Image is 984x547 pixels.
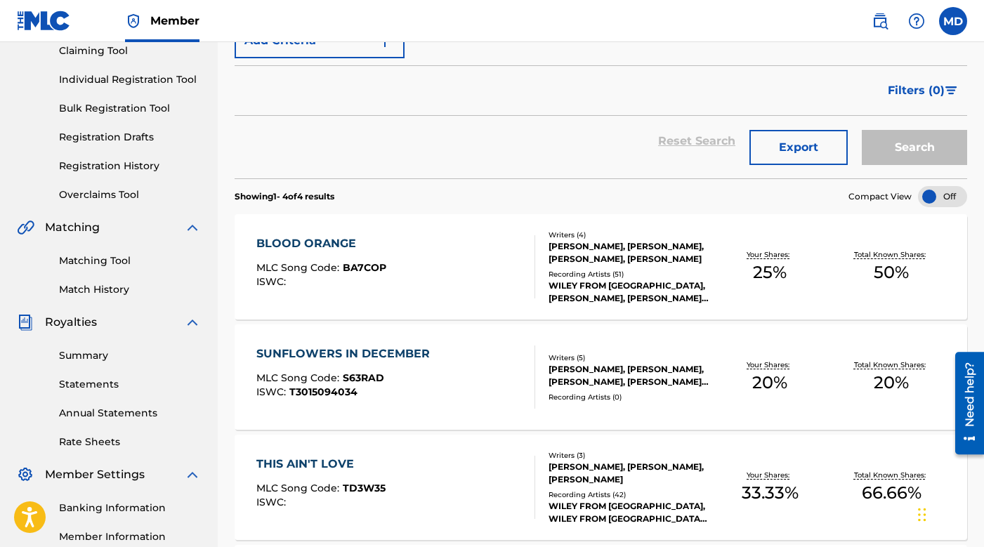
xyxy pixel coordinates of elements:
[343,482,386,494] span: TD3W35
[549,461,709,486] div: [PERSON_NAME], [PERSON_NAME], [PERSON_NAME]
[59,130,201,145] a: Registration Drafts
[256,456,386,473] div: THIS AIN'T LOVE
[549,269,709,279] div: Recording Artists ( 51 )
[747,249,793,260] p: Your Shares:
[150,13,199,29] span: Member
[256,496,289,508] span: ISWC :
[945,86,957,95] img: filter
[343,371,384,384] span: S63RAD
[872,13,888,29] img: search
[549,279,709,305] div: WILEY FROM [GEOGRAPHIC_DATA], [PERSON_NAME], [PERSON_NAME], [PERSON_NAME], [PERSON_NAME] FROM [GE...
[59,282,201,297] a: Match History
[59,159,201,173] a: Registration History
[184,219,201,236] img: expand
[854,249,929,260] p: Total Known Shares:
[549,392,709,402] div: Recording Artists ( 0 )
[45,466,145,483] span: Member Settings
[59,187,201,202] a: Overclaims Tool
[939,7,967,35] div: User Menu
[59,101,201,116] a: Bulk Registration Tool
[235,435,967,540] a: THIS AIN'T LOVEMLC Song Code:TD3W35ISWC:Writers (3)[PERSON_NAME], [PERSON_NAME], [PERSON_NAME]Rec...
[45,219,100,236] span: Matching
[888,82,945,99] span: Filters ( 0 )
[874,370,909,395] span: 20 %
[17,219,34,236] img: Matching
[749,130,848,165] button: Export
[549,450,709,461] div: Writers ( 3 )
[59,529,201,544] a: Member Information
[59,348,201,363] a: Summary
[256,371,343,384] span: MLC Song Code :
[945,347,984,460] iframe: Resource Center
[866,7,894,35] a: Public Search
[549,500,709,525] div: WILEY FROM [GEOGRAPHIC_DATA], WILEY FROM [GEOGRAPHIC_DATA], WILEY FROM [GEOGRAPHIC_DATA], WILEY F...
[256,482,343,494] span: MLC Song Code :
[59,72,201,87] a: Individual Registration Tool
[17,11,71,31] img: MLC Logo
[125,13,142,29] img: Top Rightsholder
[184,466,201,483] img: expand
[862,480,921,506] span: 66.66 %
[184,314,201,331] img: expand
[742,480,799,506] span: 33.33 %
[752,370,787,395] span: 20 %
[17,466,34,483] img: Member Settings
[45,314,97,331] span: Royalties
[549,363,709,388] div: [PERSON_NAME], [PERSON_NAME], [PERSON_NAME], [PERSON_NAME], [PERSON_NAME]
[256,345,437,362] div: SUNFLOWERS IN DECEMBER
[235,190,334,203] p: Showing 1 - 4 of 4 results
[549,489,709,500] div: Recording Artists ( 42 )
[747,470,793,480] p: Your Shares:
[256,235,386,252] div: BLOOD ORANGE
[59,435,201,449] a: Rate Sheets
[343,261,386,274] span: BA7COP
[256,385,289,398] span: ISWC :
[854,470,929,480] p: Total Known Shares:
[235,214,967,319] a: BLOOD ORANGEMLC Song Code:BA7COPISWC:Writers (4)[PERSON_NAME], [PERSON_NAME], [PERSON_NAME], [PER...
[17,314,34,331] img: Royalties
[549,230,709,240] div: Writers ( 4 )
[903,7,931,35] div: Help
[235,324,967,430] a: SUNFLOWERS IN DECEMBERMLC Song Code:S63RADISWC:T3015094034Writers (5)[PERSON_NAME], [PERSON_NAME]...
[753,260,787,285] span: 25 %
[289,385,357,398] span: T3015094034
[848,190,912,203] span: Compact View
[59,501,201,515] a: Banking Information
[874,260,909,285] span: 50 %
[256,275,289,288] span: ISWC :
[59,44,201,58] a: Claiming Tool
[879,73,967,108] button: Filters (0)
[908,13,925,29] img: help
[256,261,343,274] span: MLC Song Code :
[549,240,709,265] div: [PERSON_NAME], [PERSON_NAME], [PERSON_NAME], [PERSON_NAME]
[59,377,201,392] a: Statements
[59,406,201,421] a: Annual Statements
[854,360,929,370] p: Total Known Shares:
[59,253,201,268] a: Matching Tool
[914,480,984,547] iframe: Chat Widget
[549,352,709,363] div: Writers ( 5 )
[747,360,793,370] p: Your Shares:
[918,494,926,536] div: Drag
